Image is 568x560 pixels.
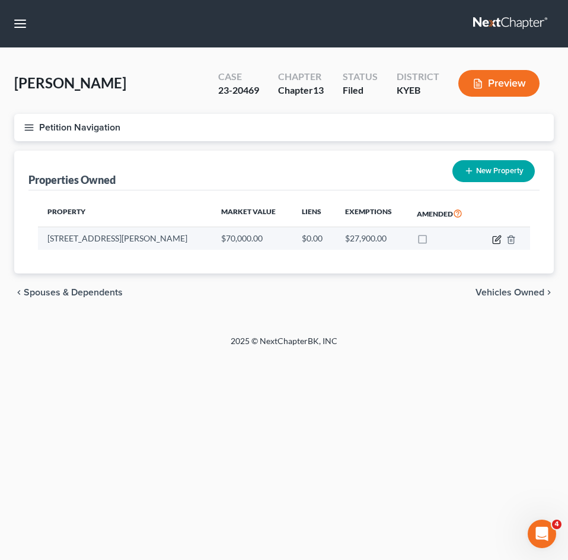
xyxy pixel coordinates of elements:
th: Exemptions [336,200,407,227]
span: Vehicles Owned [476,288,544,297]
th: Market Value [212,200,292,227]
span: Spouses & Dependents [24,288,123,297]
i: chevron_left [14,288,24,297]
span: [PERSON_NAME] [14,74,126,91]
div: Chapter [278,84,324,97]
span: 13 [313,84,324,96]
button: Vehicles Owned chevron_right [476,288,554,297]
i: chevron_right [544,288,554,297]
th: Property [38,200,212,227]
button: New Property [452,160,535,182]
div: Case [218,70,259,84]
div: District [397,70,439,84]
div: Filed [343,84,378,97]
div: 2025 © NextChapterBK, INC [71,335,497,357]
th: Liens [292,200,336,227]
span: 4 [552,520,561,529]
iframe: Intercom live chat [528,520,556,548]
th: Amended [407,200,478,227]
div: KYEB [397,84,439,97]
div: 23-20469 [218,84,259,97]
td: $27,900.00 [336,227,407,250]
div: Status [343,70,378,84]
button: Preview [458,70,540,97]
div: Chapter [278,70,324,84]
td: [STREET_ADDRESS][PERSON_NAME] [38,227,212,250]
td: $70,000.00 [212,227,292,250]
td: $0.00 [292,227,336,250]
button: Petition Navigation [14,114,554,141]
button: chevron_left Spouses & Dependents [14,288,123,297]
div: Properties Owned [28,173,116,187]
